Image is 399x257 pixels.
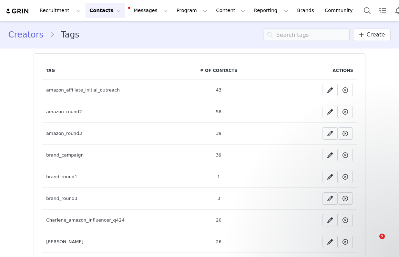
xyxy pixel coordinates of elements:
a: Create [354,29,391,41]
iframe: Intercom notifications message [254,190,392,238]
button: Messages [125,3,172,18]
td: 43 [168,79,269,101]
th: Tag [42,62,168,79]
td: Charlene_amazon_influencer_q424 [42,210,168,231]
td: 39 [168,123,269,144]
td: 20 [168,210,269,231]
button: Program [172,3,212,18]
td: 1 [168,166,269,188]
td: amazon_round3 [42,123,168,144]
th: # of Contacts [168,62,269,79]
button: Reporting [250,3,293,18]
button: Content [212,3,249,18]
td: 58 [168,101,269,123]
button: Recruitment [35,3,85,18]
input: Search tags [264,29,350,41]
span: Create [367,31,385,39]
a: Community [321,3,360,18]
a: Brands [293,3,320,18]
td: brand_round3 [42,188,168,210]
td: amazon_round2 [42,101,168,123]
a: Creators [8,29,50,41]
td: 26 [168,231,269,253]
button: Contacts [85,3,125,18]
td: 3 [168,188,269,210]
td: brand_round1 [42,166,168,188]
th: Actions [269,62,357,79]
iframe: Intercom live chat [365,234,382,250]
td: brand_campaign [42,144,168,166]
a: Tasks [375,3,390,18]
td: amazon_affiliate_initial_outreach [42,79,168,101]
td: 39 [168,144,269,166]
button: Search [360,3,375,18]
img: grin logo [6,8,30,14]
span: 9 [379,234,385,239]
td: [PERSON_NAME] [42,231,168,253]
